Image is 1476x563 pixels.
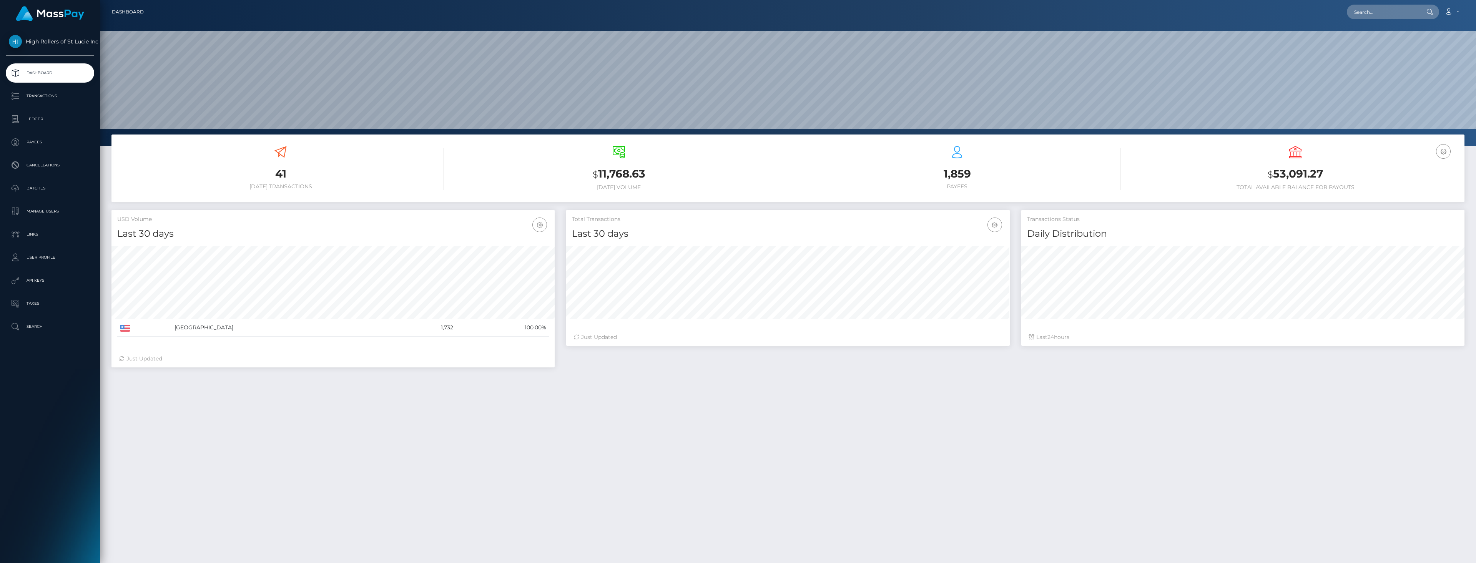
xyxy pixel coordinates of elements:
h6: Payees [794,183,1120,190]
td: 1,732 [394,319,455,337]
a: Ledger [6,110,94,129]
p: Search [9,321,91,332]
p: Manage Users [9,206,91,217]
img: US.png [120,325,130,332]
p: API Keys [9,275,91,286]
h6: [DATE] Transactions [117,183,444,190]
a: Manage Users [6,202,94,221]
p: Payees [9,136,91,148]
a: User Profile [6,248,94,267]
a: API Keys [6,271,94,290]
span: High Rollers of St Lucie Inc [6,38,94,45]
small: $ [1268,169,1273,180]
h5: Total Transactions [572,216,1004,223]
a: Payees [6,133,94,152]
a: Dashboard [112,4,144,20]
p: Cancellations [9,159,91,171]
td: 100.00% [456,319,549,337]
a: Cancellations [6,156,94,175]
h3: 53,091.27 [1132,166,1459,182]
div: Just Updated [119,355,547,363]
a: Dashboard [6,63,94,83]
img: MassPay Logo [16,6,84,21]
h5: USD Volume [117,216,549,223]
div: Last hours [1029,333,1457,341]
div: Just Updated [574,333,1002,341]
a: Batches [6,179,94,198]
span: 24 [1047,334,1054,340]
a: Transactions [6,86,94,106]
p: Batches [9,183,91,194]
p: User Profile [9,252,91,263]
h4: Last 30 days [117,227,549,241]
input: Search... [1347,5,1419,19]
p: Dashboard [9,67,91,79]
a: Taxes [6,294,94,313]
a: Search [6,317,94,336]
img: High Rollers of St Lucie Inc [9,35,22,48]
h6: [DATE] Volume [455,184,782,191]
h4: Daily Distribution [1027,227,1459,241]
small: $ [593,169,598,180]
h3: 1,859 [794,166,1120,181]
h3: 11,768.63 [455,166,782,182]
p: Transactions [9,90,91,102]
h6: Total Available Balance for Payouts [1132,184,1459,191]
h3: 41 [117,166,444,181]
a: Links [6,225,94,244]
h5: Transactions Status [1027,216,1459,223]
p: Taxes [9,298,91,309]
h4: Last 30 days [572,227,1004,241]
p: Ledger [9,113,91,125]
td: [GEOGRAPHIC_DATA] [172,319,394,337]
p: Links [9,229,91,240]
